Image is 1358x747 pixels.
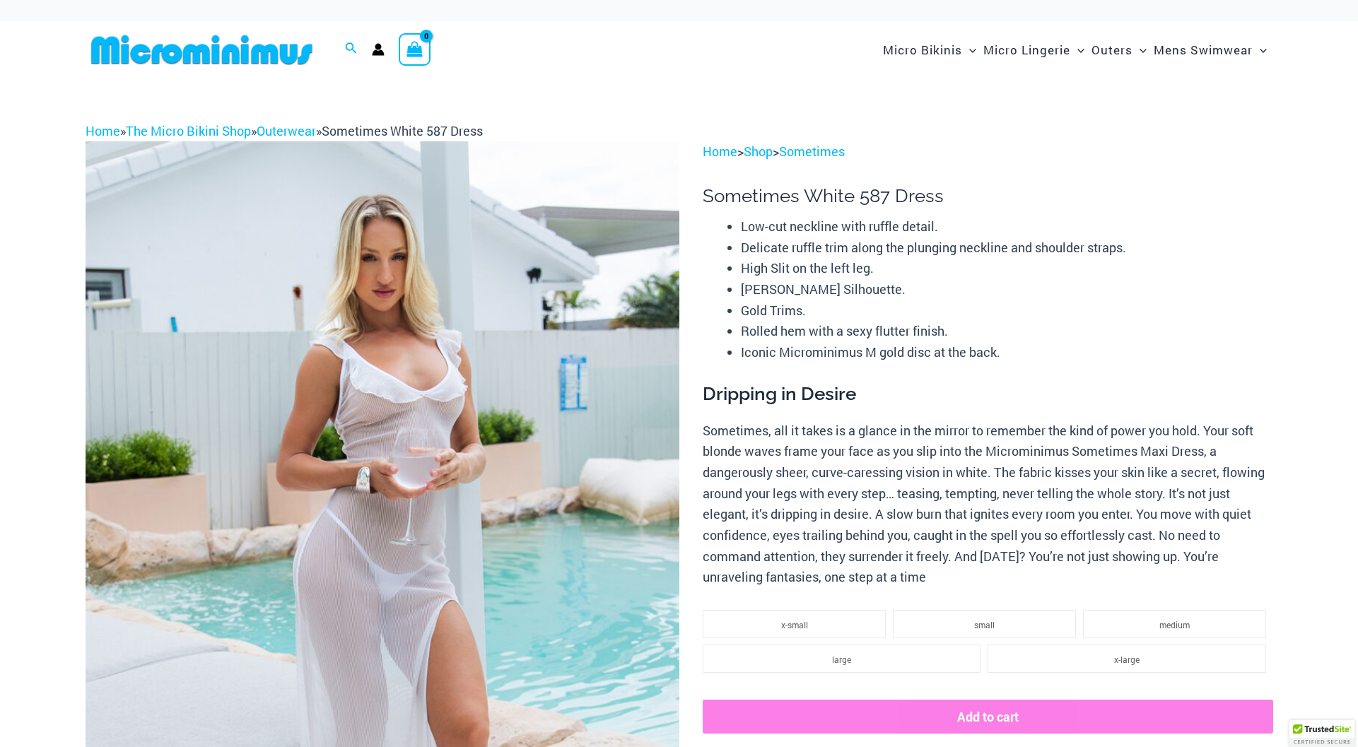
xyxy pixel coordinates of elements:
li: High Slit on the left leg. [741,258,1272,279]
a: View Shopping Cart, empty [399,33,431,66]
a: Home [703,143,737,160]
span: large [832,654,851,665]
h3: Dripping in Desire [703,382,1272,406]
a: Account icon link [372,43,385,56]
span: x-small [781,619,808,630]
a: Home [86,122,120,139]
span: Menu Toggle [1132,32,1147,68]
li: Gold Trims. [741,300,1272,322]
div: TrustedSite Certified [1289,720,1354,747]
span: Menu Toggle [962,32,976,68]
li: x-large [988,645,1265,673]
a: Shop [744,143,773,160]
span: Menu Toggle [1070,32,1084,68]
li: x-small [703,610,886,638]
span: Mens Swimwear [1154,32,1253,68]
span: Micro Bikinis [883,32,962,68]
nav: Site Navigation [877,26,1273,73]
li: Iconic Microminimus M gold disc at the back. [741,342,1272,363]
h1: Sometimes White 587 Dress [703,185,1272,207]
button: Add to cart [703,700,1272,734]
span: x-large [1114,654,1140,665]
li: medium [1083,610,1266,638]
a: Micro BikinisMenu ToggleMenu Toggle [879,28,980,71]
a: The Micro Bikini Shop [126,122,251,139]
span: » » » [86,122,483,139]
a: Search icon link [345,40,358,59]
p: > > [703,141,1272,163]
a: Micro LingerieMenu ToggleMenu Toggle [980,28,1088,71]
span: Menu Toggle [1253,32,1267,68]
span: medium [1159,619,1190,630]
li: large [703,645,981,673]
li: Low-cut neckline with ruffle detail. [741,216,1272,237]
a: Sometimes [779,143,845,160]
span: Micro Lingerie [983,32,1070,68]
li: Delicate ruffle trim along the plunging neckline and shoulder straps. [741,237,1272,259]
span: Outers [1091,32,1132,68]
a: OutersMenu ToggleMenu Toggle [1088,28,1150,71]
a: Mens SwimwearMenu ToggleMenu Toggle [1150,28,1270,71]
span: Sometimes White 587 Dress [322,122,483,139]
li: Rolled hem with a sexy flutter finish. [741,321,1272,342]
span: small [974,619,995,630]
p: Sometimes, all it takes is a glance in the mirror to remember the kind of power you hold. Your so... [703,420,1272,589]
li: [PERSON_NAME] Silhouette. [741,279,1272,300]
img: MM SHOP LOGO FLAT [86,34,318,66]
li: small [893,610,1076,638]
a: Outerwear [257,122,316,139]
